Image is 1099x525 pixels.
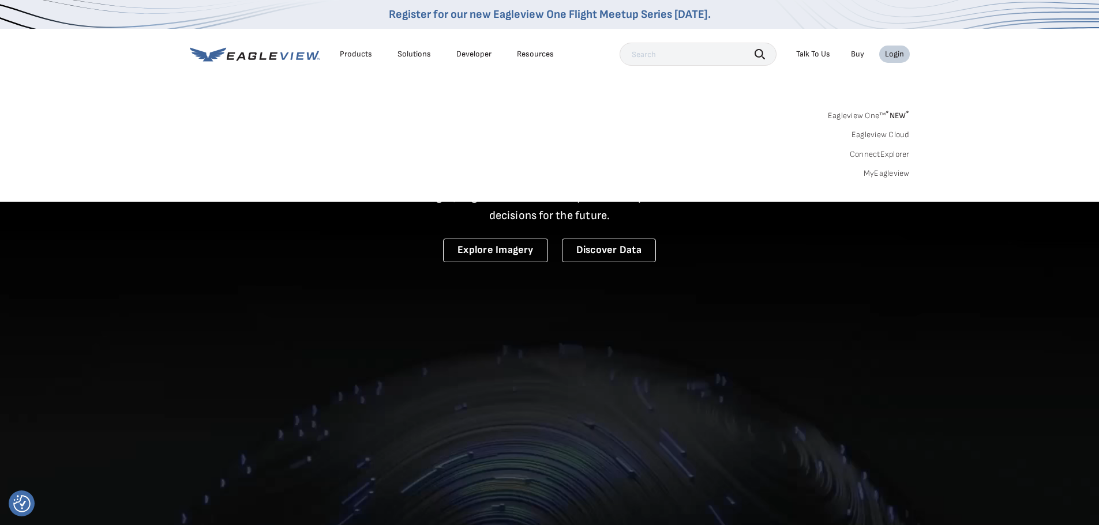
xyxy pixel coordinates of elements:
input: Search [620,43,777,66]
a: Eagleview One™*NEW* [828,107,910,120]
a: Developer [456,49,492,59]
a: Eagleview Cloud [852,130,910,140]
a: Buy [851,49,864,59]
div: Talk To Us [796,49,830,59]
a: MyEagleview [864,168,910,179]
a: Register for our new Eagleview One Flight Meetup Series [DATE]. [389,7,711,21]
a: Explore Imagery [443,239,548,262]
div: Solutions [397,49,431,59]
div: Products [340,49,372,59]
button: Consent Preferences [13,495,31,512]
a: ConnectExplorer [850,149,910,160]
span: NEW [886,111,909,120]
div: Login [885,49,904,59]
img: Revisit consent button [13,495,31,512]
div: Resources [517,49,554,59]
a: Discover Data [562,239,656,262]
